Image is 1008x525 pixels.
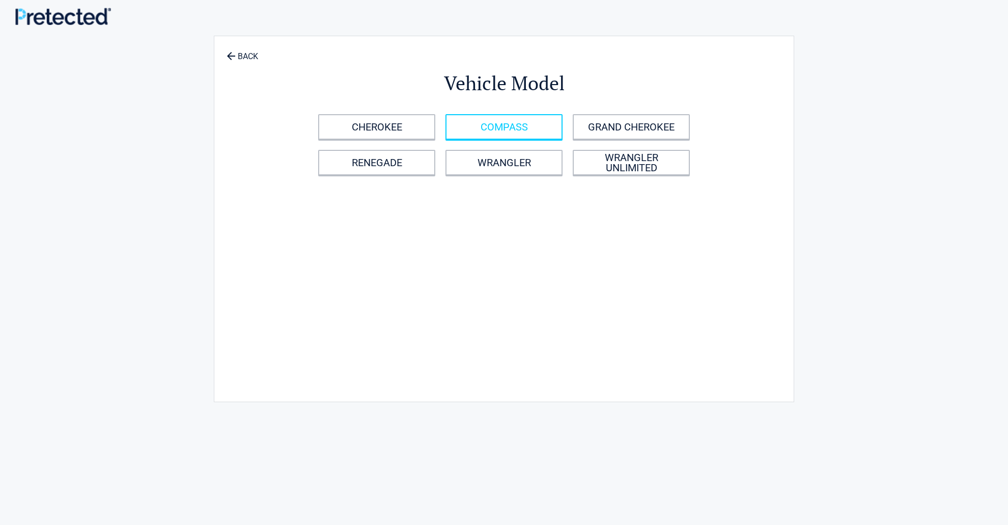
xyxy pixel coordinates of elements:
a: GRAND CHEROKEE [573,114,690,140]
a: COMPASS [445,114,563,140]
a: RENEGADE [318,150,435,175]
a: WRANGLER UNLIMITED [573,150,690,175]
a: BACK [225,43,260,61]
a: CHEROKEE [318,114,435,140]
a: WRANGLER [445,150,563,175]
img: Main Logo [15,8,111,25]
h2: Vehicle Model [270,70,738,96]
